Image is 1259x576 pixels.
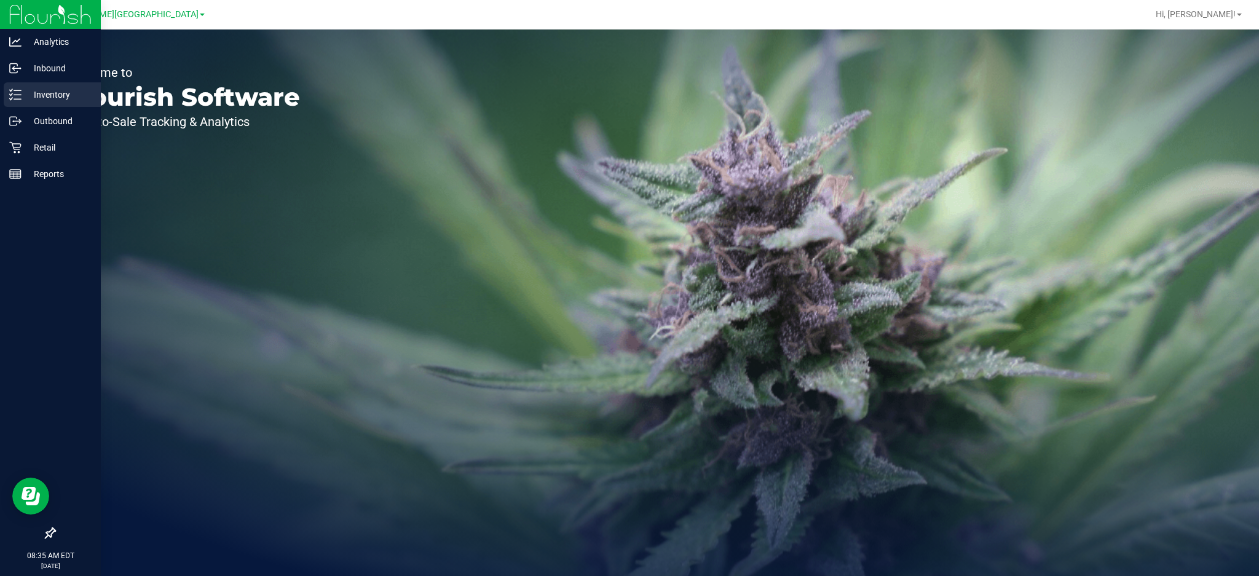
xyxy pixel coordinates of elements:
p: 08:35 AM EDT [6,550,95,561]
iframe: Resource center [12,478,49,515]
p: Flourish Software [66,85,300,109]
p: Retail [22,140,95,155]
inline-svg: Analytics [9,36,22,48]
p: Seed-to-Sale Tracking & Analytics [66,116,300,128]
p: Inventory [22,87,95,102]
p: Welcome to [66,66,300,79]
inline-svg: Inventory [9,89,22,101]
p: Outbound [22,114,95,128]
inline-svg: Inbound [9,62,22,74]
p: Inbound [22,61,95,76]
inline-svg: Reports [9,168,22,180]
span: [PERSON_NAME][GEOGRAPHIC_DATA] [47,9,199,20]
p: Analytics [22,34,95,49]
p: [DATE] [6,561,95,570]
span: Hi, [PERSON_NAME]! [1156,9,1236,19]
p: Reports [22,167,95,181]
inline-svg: Outbound [9,115,22,127]
inline-svg: Retail [9,141,22,154]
